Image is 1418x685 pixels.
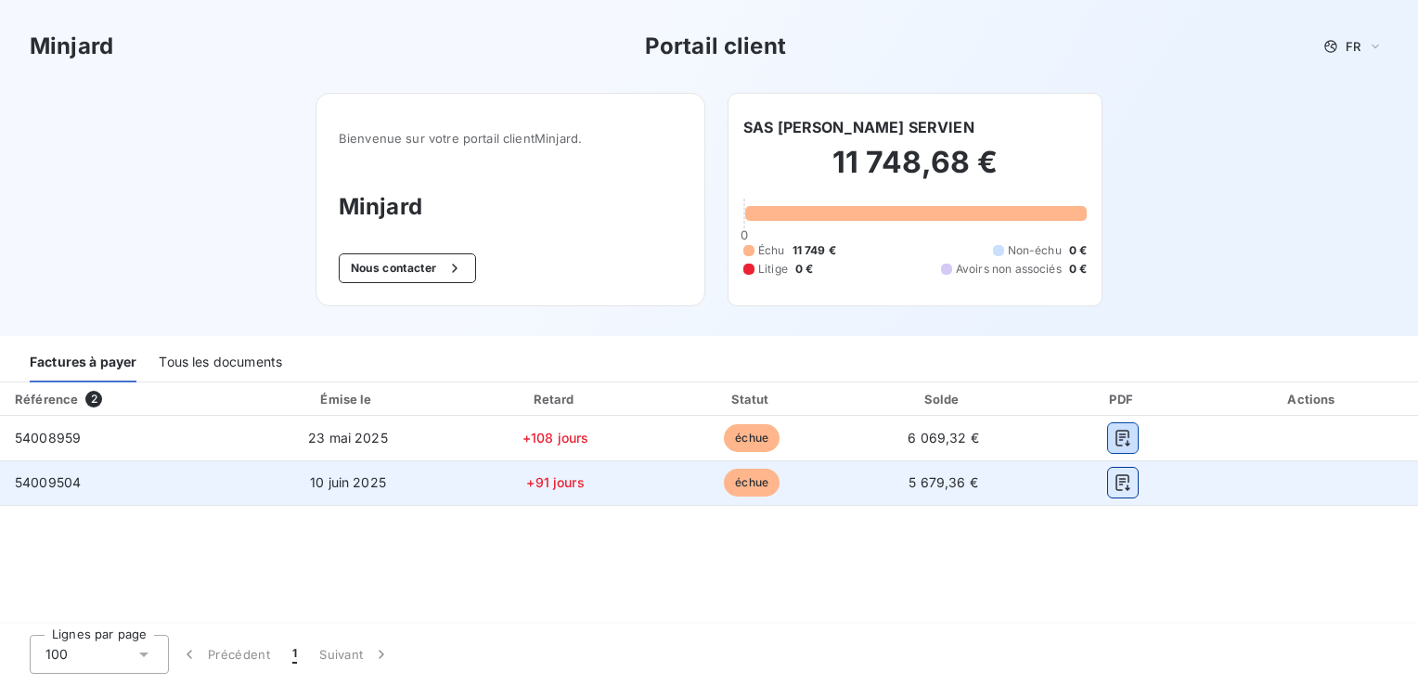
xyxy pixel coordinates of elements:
span: +108 jours [522,430,589,446]
span: 10 juin 2025 [310,474,386,490]
button: Précédent [169,635,281,674]
h3: Minjard [30,30,113,63]
div: Retard [460,390,651,408]
div: Solde [853,390,1035,408]
span: 0 € [1069,242,1087,259]
button: Nous contacter [339,253,476,283]
h6: SAS [PERSON_NAME] SERVIEN [743,116,974,138]
span: 23 mai 2025 [308,430,388,446]
span: 0 [741,227,748,242]
button: 1 [281,635,308,674]
span: Litige [758,261,788,278]
div: Actions [1212,390,1414,408]
span: 100 [45,645,68,664]
span: +91 jours [526,474,584,490]
span: Avoirs non associés [956,261,1062,278]
span: 0 € [795,261,813,278]
div: PDF [1042,390,1205,408]
span: 54008959 [15,430,81,446]
span: échue [724,424,780,452]
span: échue [724,469,780,497]
span: 54009504 [15,474,81,490]
h3: Portail client [645,30,786,63]
span: Bienvenue sur votre portail client Minjard . [339,131,682,146]
span: 1 [292,645,297,664]
div: Référence [15,392,78,407]
button: Suivant [308,635,402,674]
div: Tous les documents [159,343,282,382]
span: 6 069,32 € [908,430,979,446]
h2: 11 748,68 € [743,144,1087,200]
div: Factures à payer [30,343,136,382]
span: 2 [85,391,102,407]
span: 5 679,36 € [909,474,978,490]
div: Statut [659,390,845,408]
span: Échu [758,242,785,259]
span: 0 € [1069,261,1087,278]
h3: Minjard [339,190,682,224]
span: 11 749 € [793,242,836,259]
div: Émise le [243,390,452,408]
span: FR [1346,39,1360,54]
span: Non-échu [1008,242,1062,259]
